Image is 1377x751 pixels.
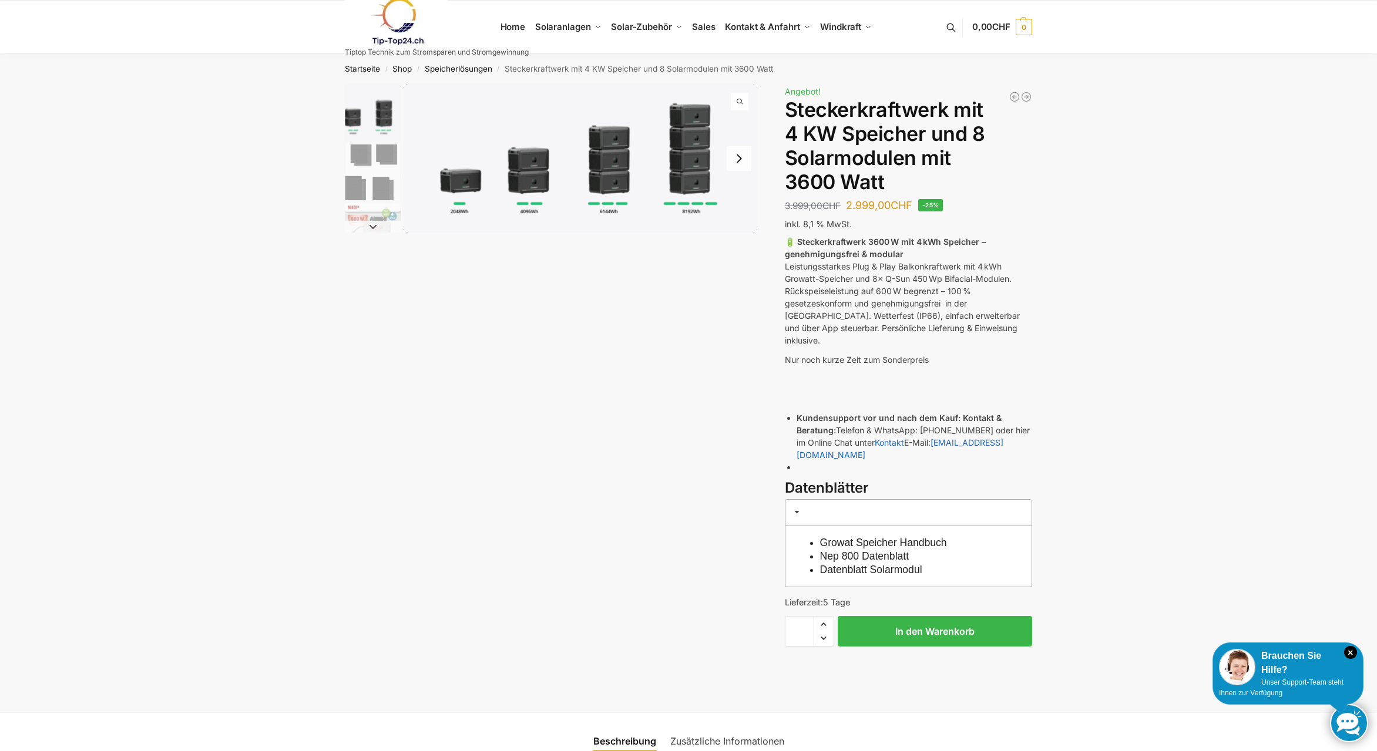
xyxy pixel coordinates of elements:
[785,200,841,211] bdi: 3.999,00
[345,64,380,73] a: Startseite
[797,437,1003,460] a: [EMAIL_ADDRESS][DOMAIN_NAME]
[492,65,505,74] span: /
[785,353,1032,366] p: Nur noch kurze Zeit zum Sonderpreis
[972,21,1010,32] span: 0,00
[838,616,1032,646] button: In den Warenkorb
[1219,649,1357,677] div: Brauchen Sie Hilfe?
[785,219,852,229] span: inkl. 8,1 % MwSt.
[1009,91,1020,103] a: Balkonkraftwerk 890 Watt Solarmodulleistung mit 1kW/h Zendure Speicher
[846,199,912,211] bdi: 2.999,00
[1016,19,1032,35] span: 0
[785,235,1032,346] p: Leistungsstarkes Plug & Play Balkonkraftwerk mit 4 kWh Growatt-Speicher und 8× Q-Sun 450 Wp Bifac...
[412,65,424,74] span: /
[342,201,401,260] li: 3 / 9
[404,84,757,233] a: growatt noah 2000 flexible erweiterung scaledgrowatt noah 2000 flexible erweiterung scaled
[820,537,947,548] a: Growat Speicher Handbuch
[891,199,912,211] span: CHF
[785,86,821,96] span: Angebot!
[392,64,412,73] a: Shop
[797,413,1002,435] strong: Kontakt & Beratung:
[345,221,401,233] button: Next slide
[725,21,800,32] span: Kontakt & Anfahrt
[972,9,1032,45] a: 0,00CHF 0
[1344,646,1357,659] i: Schließen
[822,200,841,211] span: CHF
[782,654,1035,686] iframe: Sicherer Rahmen für schnelle Bezahlvorgänge
[727,146,751,171] button: Next slide
[345,203,401,259] img: Nep800
[404,84,757,233] img: Growatt-NOAH-2000-flexible-erweiterung
[785,98,1032,194] h1: Steckerkraftwerk mit 4 KW Speicher und 8 Solarmodulen mit 3600 Watt
[785,616,814,646] input: Produktmenge
[342,143,401,201] li: 2 / 9
[797,413,960,423] strong: Kundensupport vor und nach dem Kauf:
[425,64,492,73] a: Speicherlösungen
[785,478,1032,499] h3: Datenblätter
[820,564,922,575] a: Datenblatt Solarmodul
[815,1,877,53] a: Windkraft
[1219,678,1344,697] span: Unser Support-Team steht Ihnen zur Verfügung
[611,21,672,32] span: Solar-Zubehör
[345,84,401,142] img: Growatt-NOAH-2000-flexible-erweiterung
[820,550,909,562] a: Nep 800 Datenblatt
[785,597,850,607] span: Lieferzeit:
[692,21,716,32] span: Sales
[687,1,720,53] a: Sales
[342,84,401,143] li: 1 / 9
[345,144,401,200] img: 6 Module bificiaL
[797,412,1032,461] li: Telefon & WhatsApp: [PHONE_NUMBER] oder hier im Online Chat unter E-Mail:
[380,65,392,74] span: /
[820,21,861,32] span: Windkraft
[404,84,757,233] li: 1 / 9
[918,199,943,211] span: -25%
[530,1,606,53] a: Solaranlagen
[606,1,687,53] a: Solar-Zubehör
[814,631,834,646] span: Reduce quantity
[785,237,986,259] strong: 🔋 Steckerkraftwerk 3600 W mit 4 kWh Speicher – genehmigungsfrei & modular
[992,21,1010,32] span: CHF
[324,53,1053,84] nav: Breadcrumb
[875,437,904,447] a: Kontakt
[535,21,591,32] span: Solaranlagen
[345,49,529,56] p: Tiptop Technik zum Stromsparen und Stromgewinnung
[823,597,850,607] span: 5 Tage
[1219,649,1255,685] img: Customer service
[1020,91,1032,103] a: Balkonkraftwerk 1780 Watt mit 4 KWh Zendure Batteriespeicher Notstrom fähig
[814,617,834,632] span: Increase quantity
[720,1,815,53] a: Kontakt & Anfahrt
